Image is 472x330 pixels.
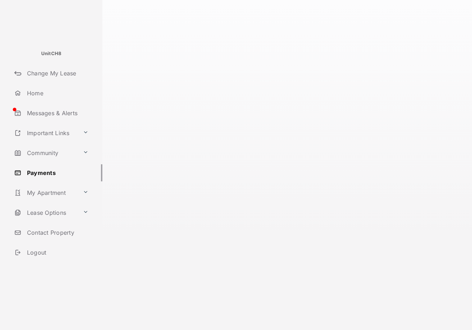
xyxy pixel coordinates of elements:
a: Messages & Alerts [11,105,102,122]
p: UnitCH8 [41,50,61,57]
a: Lease Options [11,204,80,221]
a: Home [11,85,102,102]
a: Important Links [11,124,80,142]
a: Contact Property [11,224,102,241]
a: Payments [11,164,102,181]
a: Community [11,144,80,161]
a: Change My Lease [11,65,102,82]
a: Logout [11,244,102,261]
a: My Apartment [11,184,80,201]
